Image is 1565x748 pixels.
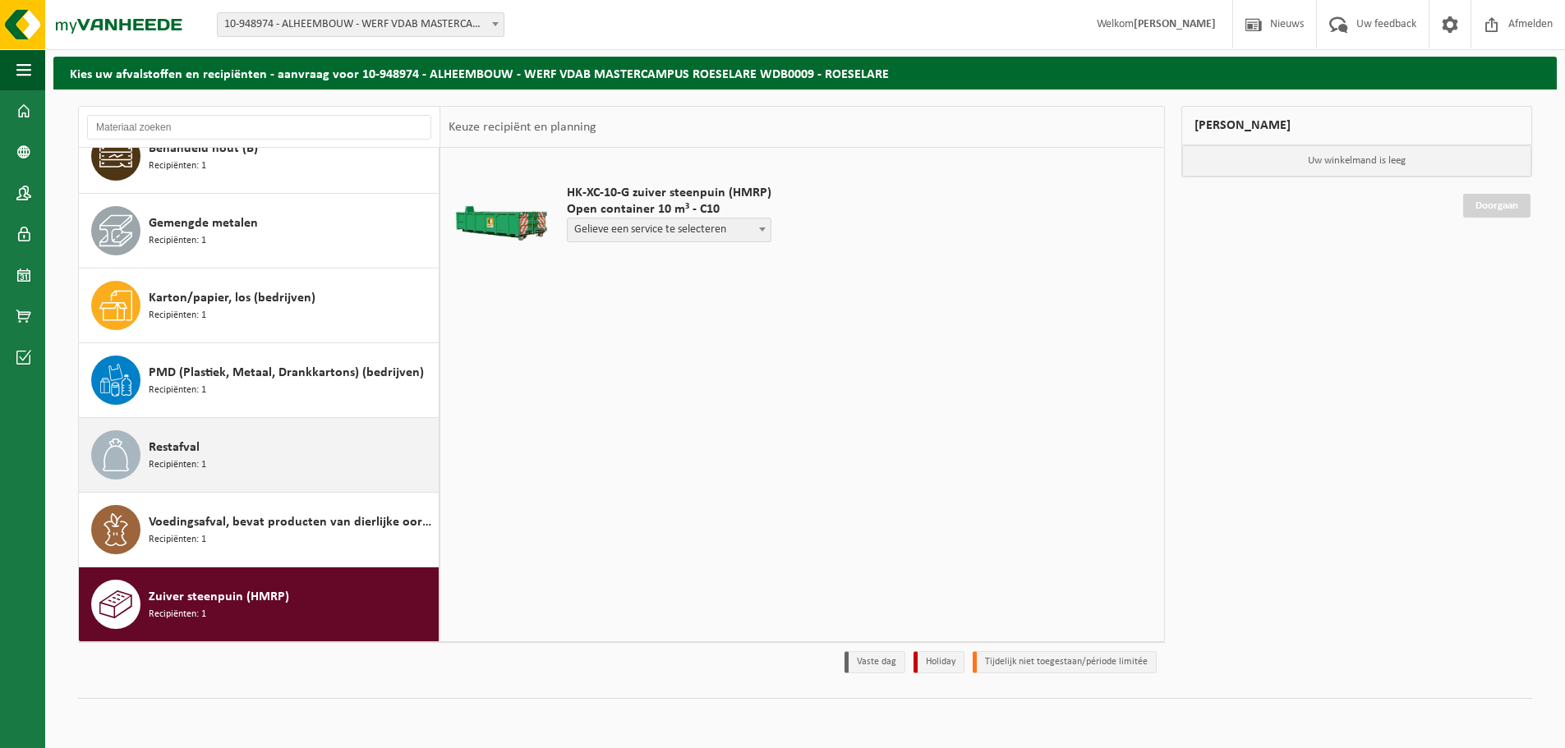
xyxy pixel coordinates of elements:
span: Gemengde metalen [149,213,258,233]
span: Recipiënten: 1 [149,607,206,622]
span: PMD (Plastiek, Metaal, Drankkartons) (bedrijven) [149,363,424,383]
input: Materiaal zoeken [87,115,431,140]
span: Recipiënten: 1 [149,383,206,398]
button: Gemengde metalen Recipiënten: 1 [79,194,440,268]
a: Doorgaan [1463,194,1530,218]
button: PMD (Plastiek, Metaal, Drankkartons) (bedrijven) Recipiënten: 1 [79,343,440,418]
span: HK-XC-10-G zuiver steenpuin (HMRP) [567,185,771,201]
span: 10-948974 - ALHEEMBOUW - WERF VDAB MASTERCAMPUS ROESELARE WDB0009 - ROESELARE [218,13,504,36]
span: Behandeld hout (B) [149,139,258,158]
button: Voedingsafval, bevat producten van dierlijke oorsprong, onverpakt, categorie 3 Recipiënten: 1 [79,493,440,567]
p: Uw winkelmand is leeg [1182,145,1532,177]
span: Karton/papier, los (bedrijven) [149,288,315,308]
div: [PERSON_NAME] [1181,106,1533,145]
span: Voedingsafval, bevat producten van dierlijke oorsprong, onverpakt, categorie 3 [149,512,435,532]
span: Recipiënten: 1 [149,308,206,324]
button: Behandeld hout (B) Recipiënten: 1 [79,119,440,194]
button: Karton/papier, los (bedrijven) Recipiënten: 1 [79,268,440,343]
span: Recipiënten: 1 [149,532,206,548]
span: Recipiënten: 1 [149,233,206,249]
li: Tijdelijk niet toegestaan/période limitée [973,651,1157,673]
span: Gelieve een service te selecteren [568,218,771,241]
div: Keuze recipiënt en planning [440,107,605,148]
li: Holiday [914,651,964,673]
span: Restafval [149,438,200,457]
span: Zuiver steenpuin (HMRP) [149,587,289,607]
h2: Kies uw afvalstoffen en recipiënten - aanvraag voor 10-948974 - ALHEEMBOUW - WERF VDAB MASTERCAMP... [53,57,1557,89]
li: Vaste dag [845,651,905,673]
span: Recipiënten: 1 [149,158,206,174]
span: Gelieve een service te selecteren [567,218,771,242]
span: Recipiënten: 1 [149,457,206,473]
span: 10-948974 - ALHEEMBOUW - WERF VDAB MASTERCAMPUS ROESELARE WDB0009 - ROESELARE [217,12,504,37]
span: Open container 10 m³ - C10 [567,201,771,218]
button: Zuiver steenpuin (HMRP) Recipiënten: 1 [79,567,440,641]
button: Restafval Recipiënten: 1 [79,418,440,493]
strong: [PERSON_NAME] [1134,18,1216,30]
